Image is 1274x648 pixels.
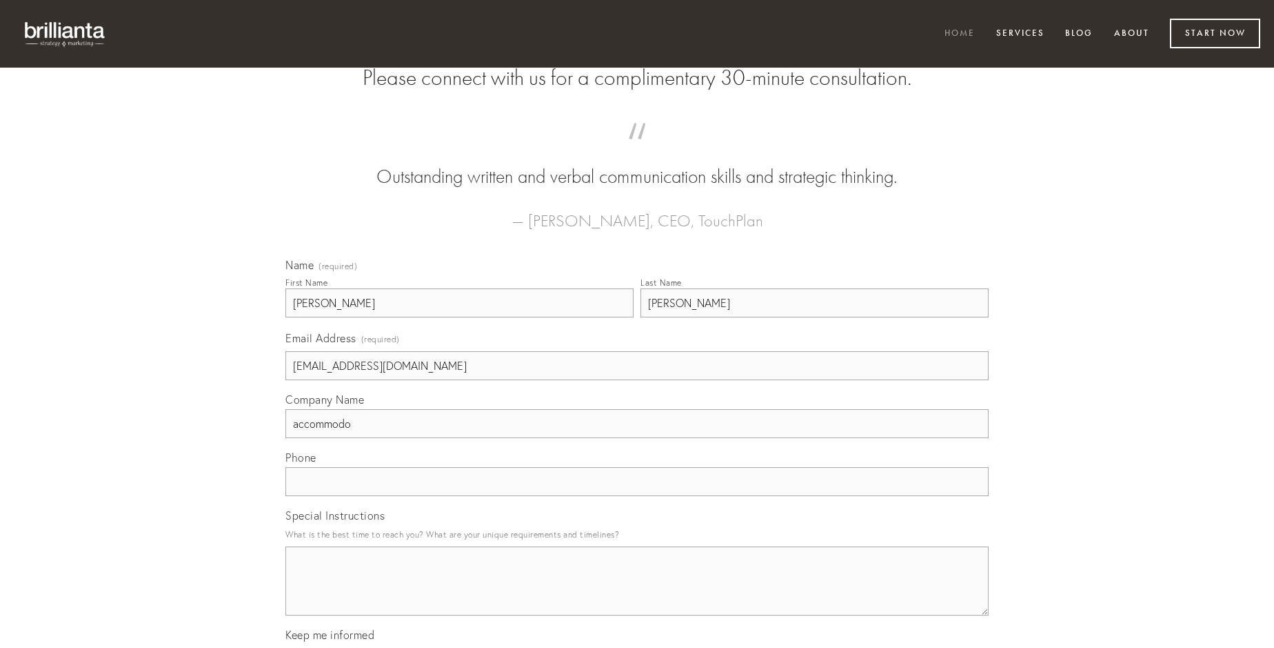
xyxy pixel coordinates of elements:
[1170,19,1260,48] a: Start Now
[285,628,374,642] span: Keep me informed
[318,262,357,271] span: (required)
[14,14,117,54] img: brillianta - research, strategy, marketing
[307,190,967,235] figcaption: — [PERSON_NAME], CEO, TouchPlan
[285,331,356,345] span: Email Address
[285,393,364,406] span: Company Name
[936,23,984,46] a: Home
[285,509,385,522] span: Special Instructions
[640,277,682,288] div: Last Name
[1056,23,1102,46] a: Blog
[285,525,989,544] p: What is the best time to reach you? What are your unique requirements and timelines?
[987,23,1053,46] a: Services
[285,258,314,272] span: Name
[307,137,967,190] blockquote: Outstanding written and verbal communication skills and strategic thinking.
[285,65,989,91] h2: Please connect with us for a complimentary 30-minute consultation.
[307,137,967,164] span: “
[361,330,400,348] span: (required)
[285,277,327,288] div: First Name
[285,451,316,464] span: Phone
[1105,23,1158,46] a: About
